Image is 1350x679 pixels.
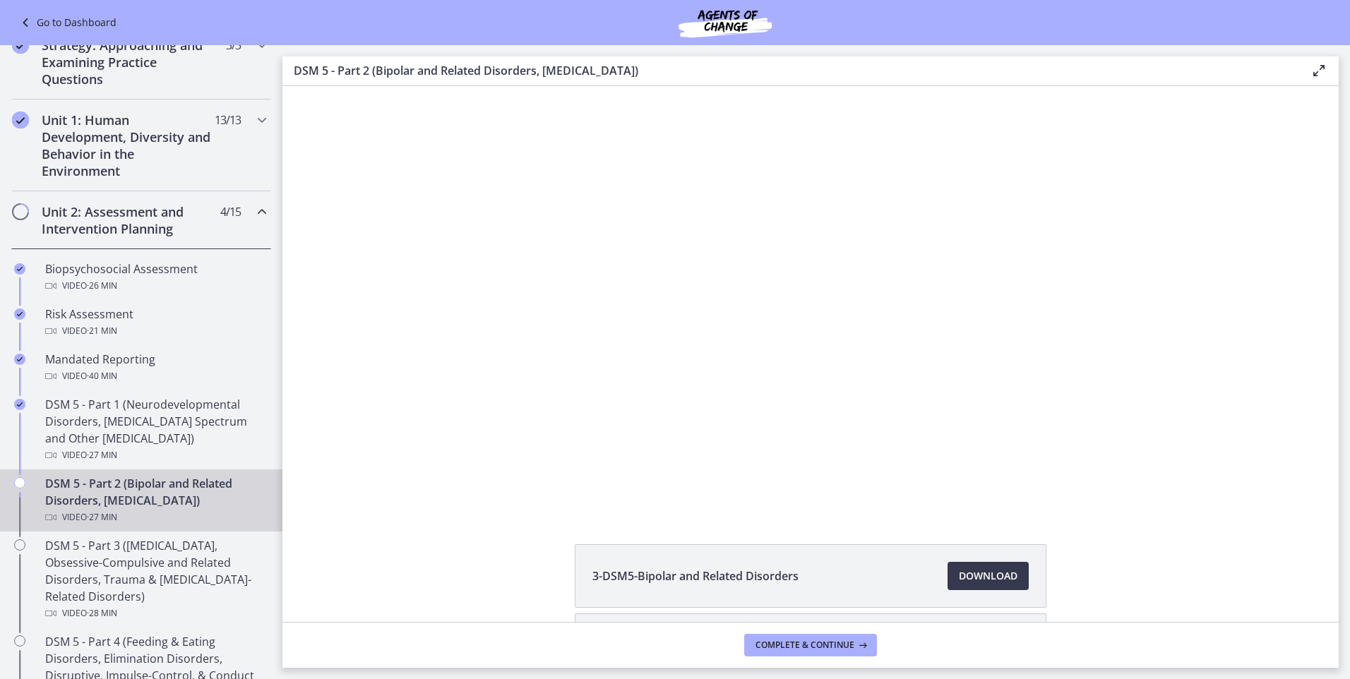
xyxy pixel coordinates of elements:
i: Completed [14,263,25,275]
span: 13 / 13 [215,112,241,128]
h2: Unit 2: Assessment and Intervention Planning [42,203,214,237]
i: Completed [14,308,25,320]
div: Biopsychosocial Assessment [45,260,265,294]
span: · 27 min [87,509,117,526]
h2: Unit 1: Human Development, Diversity and Behavior in the Environment [42,112,214,179]
i: Completed [12,112,29,128]
span: 3-DSM5-Bipolar and Related Disorders [592,567,799,584]
span: · 28 min [87,605,117,622]
span: · 26 min [87,277,117,294]
div: Video [45,509,265,526]
img: Agents of Change [640,6,810,40]
div: DSM 5 - Part 3 ([MEDICAL_DATA], Obsessive-Compulsive and Related Disorders, Trauma & [MEDICAL_DAT... [45,537,265,622]
span: Download [959,567,1017,584]
div: Video [45,447,265,464]
div: Risk Assessment [45,306,265,339]
div: Video [45,605,265,622]
button: Complete & continue [744,634,877,656]
span: 3 / 3 [226,37,241,54]
i: Completed [12,37,29,54]
div: Mandated Reporting [45,351,265,385]
i: Completed [14,399,25,410]
span: · 27 min [87,447,117,464]
a: Go to Dashboard [17,14,117,31]
a: Download [948,562,1029,590]
div: Video [45,368,265,385]
div: DSM 5 - Part 1 (Neurodevelopmental Disorders, [MEDICAL_DATA] Spectrum and Other [MEDICAL_DATA]) [45,396,265,464]
div: DSM 5 - Part 2 (Bipolar and Related Disorders, [MEDICAL_DATA]) [45,475,265,526]
h3: DSM 5 - Part 2 (Bipolar and Related Disorders, [MEDICAL_DATA]) [294,62,1288,79]
i: Completed [14,354,25,365]
div: Video [45,323,265,339]
span: · 40 min [87,368,117,385]
iframe: Video Lesson [282,86,1339,512]
span: Complete & continue [755,639,854,651]
h2: Strategy: Approaching and Examining Practice Questions [42,37,214,88]
span: 4 / 15 [220,203,241,220]
div: Video [45,277,265,294]
span: · 21 min [87,323,117,339]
